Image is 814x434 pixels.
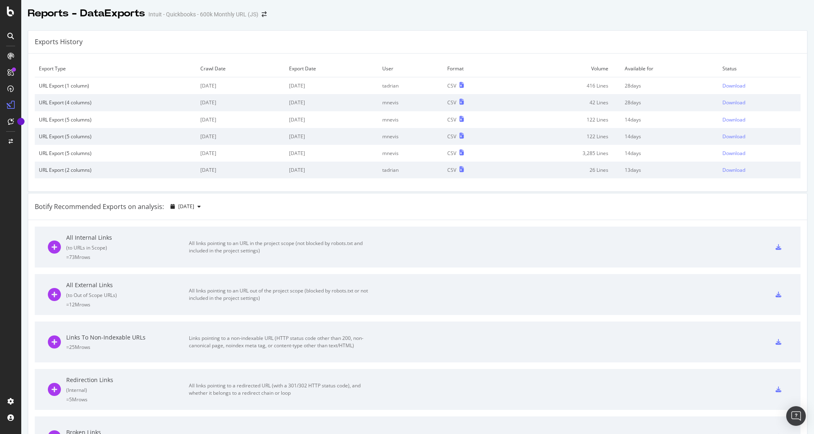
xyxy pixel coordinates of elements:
div: URL Export (5 columns) [39,116,192,123]
div: Download [722,82,745,89]
div: ( to Out of Scope URLs ) [66,292,189,299]
td: [DATE] [196,162,285,178]
td: [DATE] [285,128,378,145]
a: Download [722,150,796,157]
div: Download [722,166,745,173]
td: 26 Lines [509,162,621,178]
td: mnevis [378,145,443,162]
td: tadrian [378,77,443,94]
div: Intuit - Quickbooks - 600k Monthly URL (JS) [148,10,258,18]
td: 122 Lines [509,128,621,145]
div: CSV [447,99,456,106]
td: [DATE] [196,77,285,94]
span: 2025 Aug. 8th [178,203,194,210]
div: Links pointing to a non-indexable URL (HTTP status code other than 200, non-canonical page, noind... [189,335,373,349]
div: ( Internal ) [66,387,189,394]
td: [DATE] [285,145,378,162]
div: CSV [447,150,456,157]
div: All Internal Links [66,234,189,242]
div: CSV [447,133,456,140]
td: [DATE] [196,94,285,111]
td: [DATE] [285,162,378,178]
div: csv-export [776,292,781,297]
div: CSV [447,82,456,89]
td: tadrian [378,162,443,178]
a: Download [722,116,796,123]
div: Download [722,116,745,123]
div: csv-export [776,339,781,345]
div: csv-export [776,244,781,250]
td: 3,285 Lines [509,145,621,162]
div: URL Export (4 columns) [39,99,192,106]
td: mnevis [378,111,443,128]
td: Volume [509,60,621,77]
div: URL Export (5 columns) [39,150,192,157]
td: 122 Lines [509,111,621,128]
div: csv-export [776,387,781,392]
div: CSV [447,166,456,173]
td: [DATE] [196,128,285,145]
td: 28 days [621,94,718,111]
a: Download [722,166,796,173]
div: Download [722,133,745,140]
div: All External Links [66,281,189,289]
div: URL Export (1 column) [39,82,192,89]
td: [DATE] [196,111,285,128]
td: 416 Lines [509,77,621,94]
td: Crawl Date [196,60,285,77]
div: Redirection Links [66,376,189,384]
td: 28 days [621,77,718,94]
td: User [378,60,443,77]
td: Status [718,60,801,77]
div: Open Intercom Messenger [786,406,806,426]
div: CSV [447,116,456,123]
td: Export Date [285,60,378,77]
div: = 12M rows [66,301,189,308]
div: = 73M rows [66,254,189,261]
div: Links To Non-Indexable URLs [66,333,189,342]
td: [DATE] [285,77,378,94]
td: [DATE] [285,111,378,128]
a: Download [722,82,796,89]
div: All links pointing to a redirected URL (with a 301/302 HTTP status code), and whether it belongs ... [189,382,373,397]
td: [DATE] [285,94,378,111]
div: arrow-right-arrow-left [262,11,267,17]
td: mnevis [378,128,443,145]
div: Download [722,99,745,106]
div: = 25M rows [66,344,189,351]
div: All links pointing to an URL in the project scope (not blocked by robots.txt and included in the ... [189,240,373,254]
td: [DATE] [196,145,285,162]
td: 14 days [621,111,718,128]
a: Download [722,99,796,106]
button: [DATE] [167,200,204,213]
td: mnevis [378,94,443,111]
a: Download [722,133,796,140]
div: ( to URLs in Scope ) [66,244,189,251]
td: 14 days [621,128,718,145]
td: 13 days [621,162,718,178]
td: 14 days [621,145,718,162]
td: 42 Lines [509,94,621,111]
div: URL Export (5 columns) [39,133,192,140]
div: URL Export (2 columns) [39,166,192,173]
div: All links pointing to an URL out of the project scope (blocked by robots.txt or not included in t... [189,287,373,302]
td: Format [443,60,509,77]
div: Exports History [35,37,83,47]
div: Botify Recommended Exports on analysis: [35,202,164,211]
div: Download [722,150,745,157]
div: Tooltip anchor [17,118,25,125]
div: = 5M rows [66,396,189,403]
div: Reports - DataExports [28,7,145,20]
td: Available for [621,60,718,77]
td: Export Type [35,60,196,77]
